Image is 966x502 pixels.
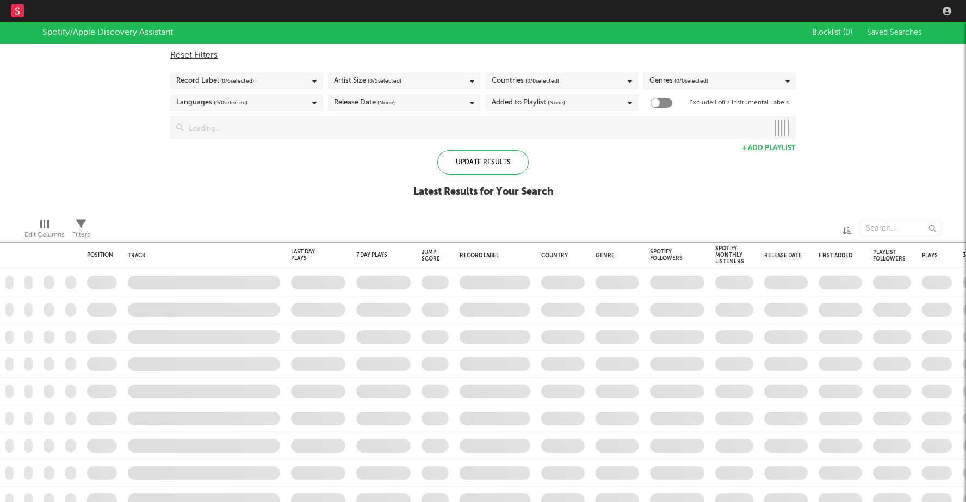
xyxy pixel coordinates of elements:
[864,28,924,37] button: Saved Searches
[176,75,254,88] div: Record Label
[72,215,90,246] div: Filters
[867,29,924,36] span: Saved Searches
[596,252,634,259] div: Genre
[742,145,796,152] button: + Add Playlist
[214,96,247,109] span: ( 0 / 0 selected)
[291,249,329,262] div: Last Day Plays
[170,49,796,62] div: Reset Filters
[24,215,64,246] div: Edit Columns
[860,220,942,237] input: Search...
[715,245,744,265] div: Spotify Monthly Listeners
[72,228,90,241] div: Filters
[541,252,579,259] div: Country
[413,185,553,199] div: Latest Results for Your Search
[764,252,802,259] div: Release Date
[176,96,247,109] div: Languages
[674,75,708,88] span: ( 0 / 0 selected)
[87,252,113,258] div: Position
[183,117,768,139] input: Loading...
[437,150,529,175] div: Update Results
[356,252,394,258] div: 7 Day Plays
[873,249,906,262] div: Playlist Followers
[649,75,708,88] div: Genres
[24,228,64,241] div: Edit Columns
[334,96,395,109] div: Release Date
[492,96,565,109] div: Added to Playlist
[128,252,275,259] div: Track
[843,29,852,36] span: ( 0 )
[377,96,395,109] span: (None)
[650,249,688,262] div: Spotify Followers
[548,96,565,109] span: (None)
[525,75,559,88] span: ( 0 / 0 selected)
[460,252,525,259] div: Record Label
[689,96,789,109] label: Exclude Lofi / Instrumental Labels
[42,26,173,39] div: Spotify/Apple Discovery Assistant
[492,75,559,88] div: Countries
[368,75,401,88] span: ( 0 / 5 selected)
[922,252,938,259] div: Plays
[422,249,440,262] div: Jump Score
[812,29,852,36] span: Blocklist
[220,75,254,88] span: ( 0 / 6 selected)
[819,252,857,259] div: First Added
[334,75,401,88] div: Artist Size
